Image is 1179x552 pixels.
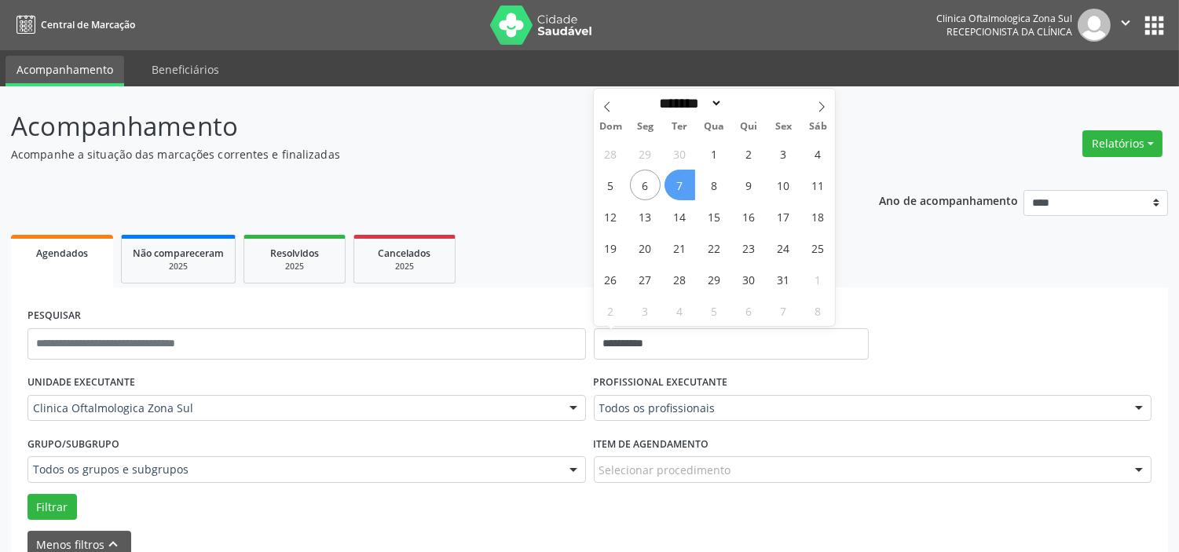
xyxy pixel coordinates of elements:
[33,400,554,416] span: Clinica Oftalmologica Zona Sul
[595,295,626,326] span: Novembro 2, 2025
[803,201,833,232] span: Outubro 18, 2025
[803,138,833,169] span: Outubro 4, 2025
[734,232,764,263] span: Outubro 23, 2025
[734,295,764,326] span: Novembro 6, 2025
[27,494,77,521] button: Filtrar
[768,201,799,232] span: Outubro 17, 2025
[665,201,695,232] span: Outubro 14, 2025
[41,18,135,31] span: Central de Marcação
[379,247,431,260] span: Cancelados
[734,138,764,169] span: Outubro 2, 2025
[665,232,695,263] span: Outubro 21, 2025
[699,264,730,294] span: Outubro 29, 2025
[699,170,730,200] span: Outubro 8, 2025
[1082,130,1163,157] button: Relatórios
[699,295,730,326] span: Novembro 5, 2025
[731,122,766,132] span: Qui
[734,264,764,294] span: Outubro 30, 2025
[734,201,764,232] span: Outubro 16, 2025
[699,232,730,263] span: Outubro 22, 2025
[803,264,833,294] span: Novembro 1, 2025
[365,261,444,272] div: 2025
[141,56,230,83] a: Beneficiários
[628,122,663,132] span: Seg
[255,261,334,272] div: 2025
[5,56,124,86] a: Acompanhamento
[768,170,799,200] span: Outubro 10, 2025
[699,201,730,232] span: Outubro 15, 2025
[630,232,661,263] span: Outubro 20, 2025
[768,232,799,263] span: Outubro 24, 2025
[11,12,135,38] a: Central de Marcação
[33,462,554,477] span: Todos os grupos e subgrupos
[133,261,224,272] div: 2025
[11,107,821,146] p: Acompanhamento
[27,304,81,328] label: PESQUISAR
[599,400,1120,416] span: Todos os profissionais
[11,146,821,163] p: Acompanhe a situação das marcações correntes e finalizadas
[665,170,695,200] span: Outubro 7, 2025
[595,138,626,169] span: Setembro 28, 2025
[594,432,709,456] label: Item de agendamento
[663,122,698,132] span: Ter
[594,371,728,395] label: PROFISSIONAL EXECUTANTE
[36,247,88,260] span: Agendados
[946,25,1072,38] span: Recepcionista da clínica
[768,295,799,326] span: Novembro 7, 2025
[595,170,626,200] span: Outubro 5, 2025
[599,462,731,478] span: Selecionar procedimento
[1141,12,1168,39] button: apps
[665,295,695,326] span: Novembro 4, 2025
[630,264,661,294] span: Outubro 27, 2025
[665,138,695,169] span: Setembro 30, 2025
[803,295,833,326] span: Novembro 8, 2025
[27,371,135,395] label: UNIDADE EXECUTANTE
[879,190,1018,210] p: Ano de acompanhamento
[595,201,626,232] span: Outubro 12, 2025
[723,95,774,111] input: Year
[1111,9,1141,42] button: 
[936,12,1072,25] div: Clinica Oftalmologica Zona Sul
[665,264,695,294] span: Outubro 28, 2025
[630,170,661,200] span: Outubro 6, 2025
[654,95,723,111] select: Month
[698,122,732,132] span: Qua
[595,232,626,263] span: Outubro 19, 2025
[595,264,626,294] span: Outubro 26, 2025
[594,122,628,132] span: Dom
[803,170,833,200] span: Outubro 11, 2025
[768,138,799,169] span: Outubro 3, 2025
[270,247,319,260] span: Resolvidos
[800,122,835,132] span: Sáb
[630,201,661,232] span: Outubro 13, 2025
[766,122,800,132] span: Sex
[630,295,661,326] span: Novembro 3, 2025
[27,432,119,456] label: Grupo/Subgrupo
[1078,9,1111,42] img: img
[803,232,833,263] span: Outubro 25, 2025
[133,247,224,260] span: Não compareceram
[734,170,764,200] span: Outubro 9, 2025
[1117,14,1134,31] i: 
[768,264,799,294] span: Outubro 31, 2025
[699,138,730,169] span: Outubro 1, 2025
[630,138,661,169] span: Setembro 29, 2025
